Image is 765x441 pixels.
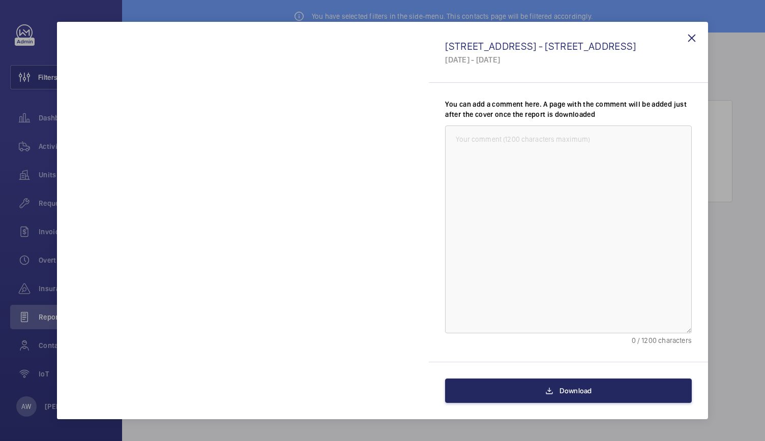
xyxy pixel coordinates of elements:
div: [STREET_ADDRESS] - [STREET_ADDRESS] [445,40,692,52]
div: 0 / 1200 characters [445,335,692,345]
span: Download [560,387,592,395]
label: You can add a comment here. A page with the comment will be added just after the cover once the r... [445,99,692,119]
div: [DATE] - [DATE] [445,54,692,65]
button: Download [445,379,692,403]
